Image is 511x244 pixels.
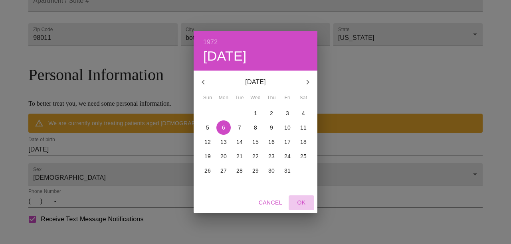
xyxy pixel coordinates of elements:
[300,138,307,146] p: 18
[296,106,311,120] button: 4
[264,120,279,135] button: 9
[216,149,231,163] button: 20
[296,135,311,149] button: 18
[252,152,259,160] p: 22
[248,94,263,102] span: Wed
[232,163,247,178] button: 28
[204,152,211,160] p: 19
[280,120,295,135] button: 10
[248,106,263,120] button: 1
[255,195,285,210] button: Cancel
[292,198,311,208] span: OK
[268,138,275,146] p: 16
[259,198,282,208] span: Cancel
[216,120,231,135] button: 6
[204,167,211,175] p: 26
[248,135,263,149] button: 15
[200,163,215,178] button: 26
[252,138,259,146] p: 15
[284,138,291,146] p: 17
[252,167,259,175] p: 29
[204,138,211,146] p: 12
[296,149,311,163] button: 25
[280,135,295,149] button: 17
[216,163,231,178] button: 27
[268,167,275,175] p: 30
[264,94,279,102] span: Thu
[300,124,307,132] p: 11
[300,152,307,160] p: 25
[236,152,243,160] p: 21
[296,120,311,135] button: 11
[216,135,231,149] button: 13
[203,48,247,65] button: [DATE]
[220,167,227,175] p: 27
[216,94,231,102] span: Mon
[284,167,291,175] p: 31
[284,152,291,160] p: 24
[232,149,247,163] button: 21
[296,94,311,102] span: Sat
[270,124,273,132] p: 9
[222,124,225,132] p: 6
[213,77,298,87] p: [DATE]
[280,149,295,163] button: 24
[248,120,263,135] button: 8
[232,135,247,149] button: 14
[254,124,257,132] p: 8
[264,106,279,120] button: 2
[200,120,215,135] button: 5
[286,109,289,117] p: 3
[264,163,279,178] button: 30
[268,152,275,160] p: 23
[200,94,215,102] span: Sun
[236,167,243,175] p: 28
[280,94,295,102] span: Fri
[248,163,263,178] button: 29
[280,106,295,120] button: 3
[220,138,227,146] p: 13
[206,124,209,132] p: 5
[200,135,215,149] button: 12
[254,109,257,117] p: 1
[203,37,218,48] button: 1972
[248,149,263,163] button: 22
[238,124,241,132] p: 7
[270,109,273,117] p: 2
[232,120,247,135] button: 7
[264,149,279,163] button: 23
[289,195,314,210] button: OK
[302,109,305,117] p: 4
[284,124,291,132] p: 10
[232,94,247,102] span: Tue
[264,135,279,149] button: 16
[280,163,295,178] button: 31
[220,152,227,160] p: 20
[200,149,215,163] button: 19
[236,138,243,146] p: 14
